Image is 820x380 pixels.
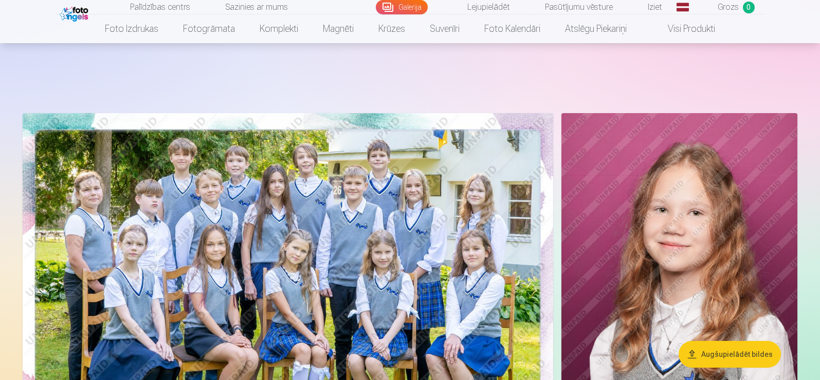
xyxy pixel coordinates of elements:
[60,4,91,22] img: /fa1
[472,14,553,43] a: Foto kalendāri
[171,14,247,43] a: Fotogrāmata
[311,14,366,43] a: Magnēti
[553,14,639,43] a: Atslēgu piekariņi
[718,1,739,13] span: Grozs
[93,14,171,43] a: Foto izdrukas
[247,14,311,43] a: Komplekti
[639,14,727,43] a: Visi produkti
[417,14,472,43] a: Suvenīri
[679,341,781,368] button: Augšupielādēt bildes
[743,2,755,13] span: 0
[366,14,417,43] a: Krūzes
